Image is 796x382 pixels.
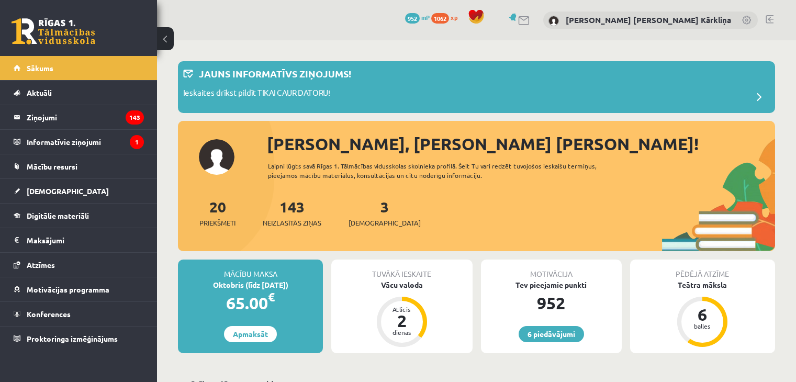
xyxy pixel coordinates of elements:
a: Apmaksāt [224,326,277,342]
div: dienas [386,329,418,335]
div: Tuvākā ieskaite [331,260,472,279]
p: Ieskaites drīkst pildīt TIKAI CAUR DATORU! [183,87,330,102]
legend: Maksājumi [27,228,144,252]
a: Mācību resursi [14,154,144,178]
span: Mācību resursi [27,162,77,171]
span: Motivācijas programma [27,285,109,294]
a: [DEMOGRAPHIC_DATA] [14,179,144,203]
a: Vācu valoda Atlicis 2 dienas [331,279,472,349]
a: Sākums [14,56,144,80]
a: Proktoringa izmēģinājums [14,327,144,351]
span: € [268,289,275,305]
a: 1062 xp [431,13,463,21]
div: Motivācija [481,260,622,279]
div: Laipni lūgts savā Rīgas 1. Tālmācības vidusskolas skolnieka profilā. Šeit Tu vari redzēt tuvojošo... [268,161,626,180]
span: Sākums [27,63,53,73]
span: 1062 [431,13,449,24]
div: 6 [687,306,718,323]
div: Teātra māksla [630,279,775,290]
div: [PERSON_NAME], [PERSON_NAME] [PERSON_NAME]! [267,131,775,156]
span: [DEMOGRAPHIC_DATA] [27,186,109,196]
a: 3[DEMOGRAPHIC_DATA] [349,197,421,228]
p: Jauns informatīvs ziņojums! [199,66,351,81]
span: Atzīmes [27,260,55,269]
div: Vācu valoda [331,279,472,290]
a: Rīgas 1. Tālmācības vidusskola [12,18,95,44]
span: Konferences [27,309,71,319]
a: [PERSON_NAME] [PERSON_NAME] Kārkliņa [566,15,731,25]
div: 65.00 [178,290,323,316]
div: 952 [481,290,622,316]
div: Tev pieejamie punkti [481,279,622,290]
a: Aktuāli [14,81,144,105]
span: 952 [405,13,420,24]
span: Aktuāli [27,88,52,97]
legend: Informatīvie ziņojumi [27,130,144,154]
div: balles [687,323,718,329]
div: 2 [386,312,418,329]
a: Digitālie materiāli [14,204,144,228]
legend: Ziņojumi [27,105,144,129]
a: Motivācijas programma [14,277,144,301]
div: Mācību maksa [178,260,323,279]
div: Oktobris (līdz [DATE]) [178,279,323,290]
a: Konferences [14,302,144,326]
a: 952 mP [405,13,430,21]
span: [DEMOGRAPHIC_DATA] [349,218,421,228]
a: Maksājumi [14,228,144,252]
i: 143 [126,110,144,125]
span: Neizlasītās ziņas [263,218,321,228]
span: Proktoringa izmēģinājums [27,334,118,343]
a: Atzīmes [14,253,144,277]
div: Atlicis [386,306,418,312]
span: xp [451,13,457,21]
span: mP [421,13,430,21]
span: Digitālie materiāli [27,211,89,220]
a: 143Neizlasītās ziņas [263,197,321,228]
a: Ziņojumi143 [14,105,144,129]
a: Informatīvie ziņojumi1 [14,130,144,154]
a: 20Priekšmeti [199,197,236,228]
img: Jana Anna Kārkliņa [548,16,559,26]
div: Pēdējā atzīme [630,260,775,279]
a: 6 piedāvājumi [519,326,584,342]
i: 1 [130,135,144,149]
a: Teātra māksla 6 balles [630,279,775,349]
a: Jauns informatīvs ziņojums! Ieskaites drīkst pildīt TIKAI CAUR DATORU! [183,66,770,108]
span: Priekšmeti [199,218,236,228]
